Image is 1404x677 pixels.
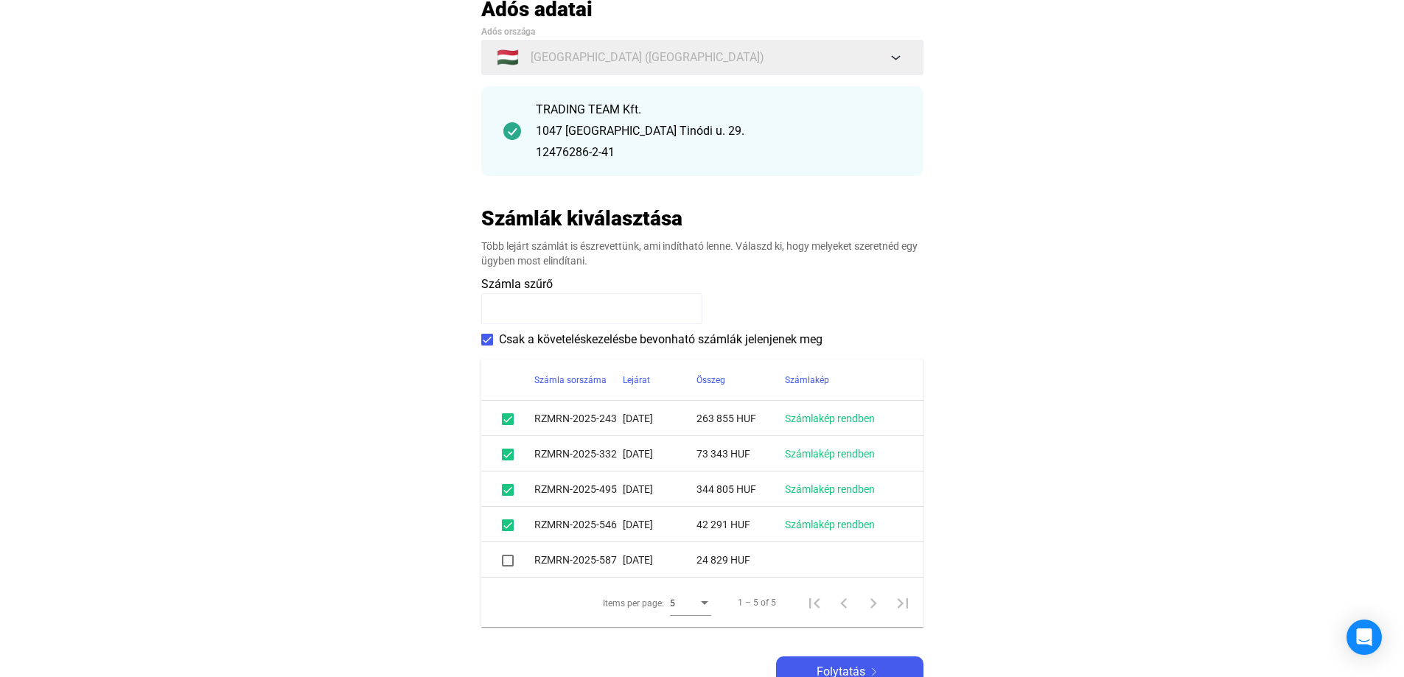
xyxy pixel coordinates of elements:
[534,471,623,507] td: RZMRN-2025-495
[536,144,901,161] div: 12476286-2-41
[603,594,664,612] div: Items per page:
[785,371,829,389] div: Számlakép
[785,519,875,530] a: Számlakép rendben
[534,401,623,436] td: RZMRN-2025-243
[534,542,623,578] td: RZMRN-2025-587
[481,277,553,291] span: Számla szűrő
[829,588,859,617] button: Previous page
[623,507,696,542] td: [DATE]
[623,371,650,389] div: Lejárat
[696,471,785,507] td: 344 805 HUF
[623,542,696,578] td: [DATE]
[696,542,785,578] td: 24 829 HUF
[536,122,901,140] div: 1047 [GEOGRAPHIC_DATA] Tinódi u. 29.
[696,436,785,471] td: 73 343 HUF
[785,483,875,495] a: Számlakép rendben
[1347,620,1382,655] div: Open Intercom Messenger
[865,668,883,676] img: arrow-right-white
[670,594,711,611] mat-select: Items per page:
[623,471,696,507] td: [DATE]
[534,507,623,542] td: RZMRN-2025-546
[497,49,519,66] span: 🇭🇺
[670,598,675,608] span: 5
[481,206,682,231] h2: Számlák kiválasztása
[696,401,785,436] td: 263 855 HUF
[531,49,764,66] span: [GEOGRAPHIC_DATA] ([GEOGRAPHIC_DATA])
[696,371,785,389] div: Összeg
[785,413,875,424] a: Számlakép rendben
[738,594,776,611] div: 1 – 5 of 5
[888,588,918,617] button: Last page
[696,507,785,542] td: 42 291 HUF
[859,588,888,617] button: Next page
[481,239,923,268] div: Több lejárt számlát is észrevettünk, ami indítható lenne. Válaszd ki, hogy melyeket szeretnéd egy...
[696,371,725,389] div: Összeg
[785,448,875,460] a: Számlakép rendben
[534,436,623,471] td: RZMRN-2025-332
[481,27,535,37] span: Adós országa
[800,588,829,617] button: First page
[534,371,623,389] div: Számla sorszáma
[785,371,906,389] div: Számlakép
[623,371,696,389] div: Lejárat
[536,101,901,119] div: TRADING TEAM Kft.
[503,122,521,140] img: checkmark-darker-green-circle
[623,401,696,436] td: [DATE]
[481,40,923,75] button: 🇭🇺[GEOGRAPHIC_DATA] ([GEOGRAPHIC_DATA])
[499,331,823,348] span: Csak a követeléskezelésbe bevonható számlák jelenjenek meg
[534,371,607,389] div: Számla sorszáma
[623,436,696,471] td: [DATE]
